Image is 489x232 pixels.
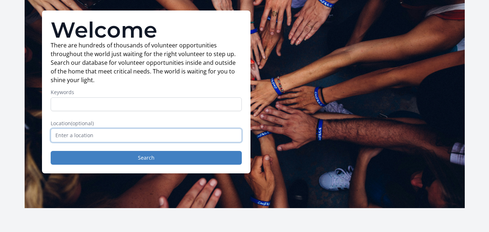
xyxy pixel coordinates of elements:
[51,151,242,165] button: Search
[51,128,242,142] input: Enter a location
[51,41,242,84] p: There are hundreds of thousands of volunteer opportunities throughout the world just waiting for ...
[71,120,94,127] span: (optional)
[51,120,242,127] label: Location
[51,19,242,41] h1: Welcome
[51,89,242,96] label: Keywords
